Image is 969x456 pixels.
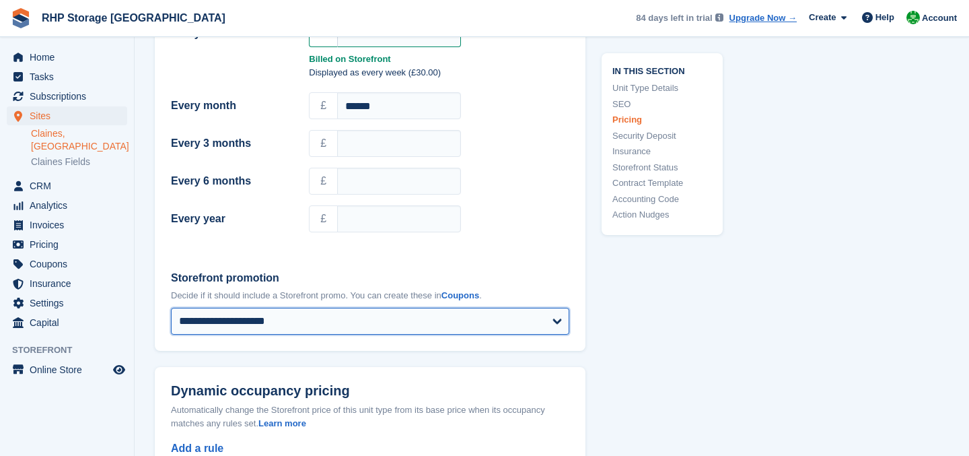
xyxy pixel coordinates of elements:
a: Claines, [GEOGRAPHIC_DATA] [31,127,127,153]
label: Storefront promotion [171,270,569,286]
img: stora-icon-8386f47178a22dfd0bd8f6a31ec36ba5ce8667c1dd55bd0f319d3a0aa187defe.svg [11,8,31,28]
a: Unit Type Details [612,82,712,95]
a: menu [7,360,127,379]
a: Storefront Status [612,160,712,174]
span: Settings [30,294,110,313]
span: Help [875,11,894,24]
img: Rod [906,11,920,24]
span: Capital [30,313,110,332]
a: Coupons [441,290,479,300]
span: Sites [30,106,110,125]
label: Every month [171,98,293,114]
span: Dynamic occupancy pricing [171,383,350,399]
a: menu [7,87,127,106]
a: Learn more [258,418,306,428]
a: Contract Template [612,176,712,190]
a: menu [7,176,127,195]
span: Analytics [30,196,110,215]
a: menu [7,48,127,67]
span: 84 days left in trial [636,11,712,25]
a: menu [7,106,127,125]
span: Coupons [30,255,110,273]
span: Pricing [30,235,110,254]
label: Every year [171,211,293,227]
a: menu [7,274,127,293]
span: Account [922,11,957,25]
a: SEO [612,97,712,110]
a: Insurance [612,145,712,158]
span: Online Store [30,360,110,379]
span: CRM [30,176,110,195]
p: Decide if it should include a Storefront promo. You can create these in . [171,289,569,302]
div: Automatically change the Storefront price of this unit type from its base price when its occupanc... [171,403,569,430]
a: Pricing [612,113,712,127]
span: In this section [612,63,712,76]
a: menu [7,294,127,313]
span: Home [30,48,110,67]
img: icon-info-grey-7440780725fd019a000dd9b08b2336e03edf1995a4989e88bcd33f0948082b44.svg [715,13,723,22]
span: Insurance [30,274,110,293]
label: Every 3 months [171,135,293,152]
strong: Billed on Storefront [309,53,569,66]
span: Create [809,11,836,24]
a: menu [7,67,127,86]
span: Invoices [30,216,110,234]
a: menu [7,255,127,273]
a: Claines Fields [31,156,127,168]
a: Upgrade Now → [729,11,797,25]
a: Action Nudges [612,208,712,222]
a: Preview store [111,362,127,378]
a: Security Deposit [612,129,712,142]
p: Displayed as every week (£30.00) [309,66,569,79]
span: Subscriptions [30,87,110,106]
label: Every 6 months [171,173,293,189]
a: Add a rule [171,443,223,454]
a: menu [7,313,127,332]
a: menu [7,235,127,254]
a: menu [7,216,127,234]
a: menu [7,196,127,215]
span: Tasks [30,67,110,86]
span: Storefront [12,344,134,357]
a: RHP Storage [GEOGRAPHIC_DATA] [36,7,231,29]
a: Accounting Code [612,192,712,205]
